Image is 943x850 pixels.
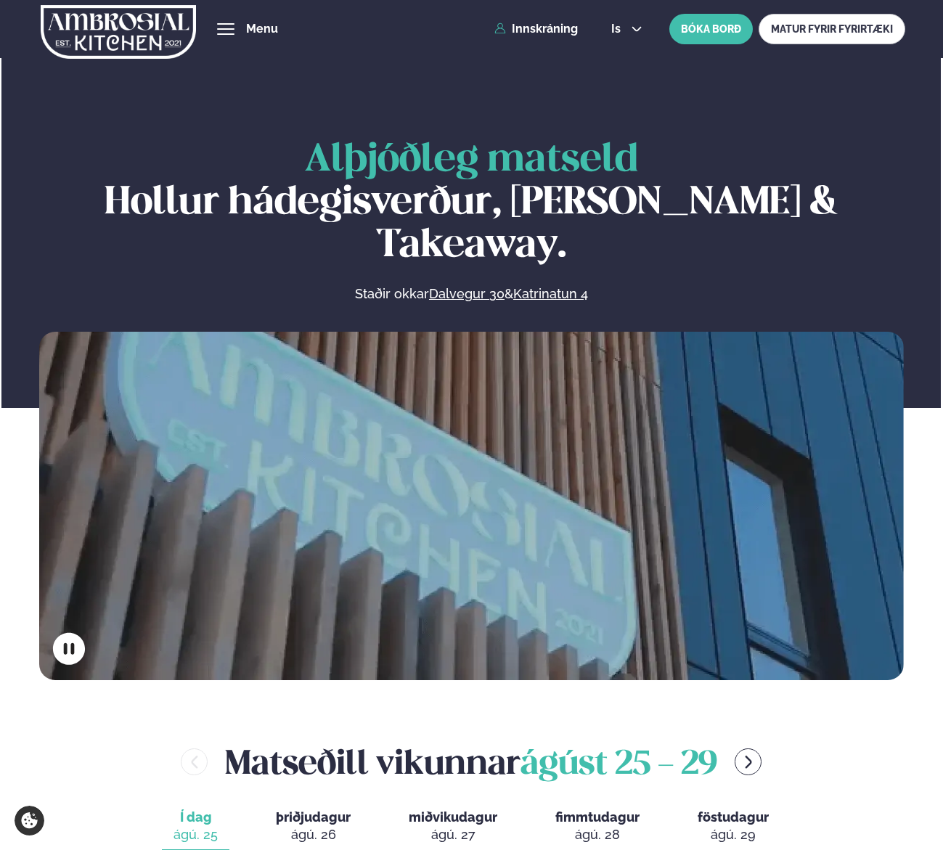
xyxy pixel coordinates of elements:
h1: Hollur hádegisverður, [PERSON_NAME] & Takeaway. [39,139,904,269]
img: logo [41,2,197,62]
a: MATUR FYRIR FYRIRTÆKI [759,14,905,44]
div: ágú. 27 [409,826,497,843]
button: BÓKA BORÐ [669,14,753,44]
a: Cookie settings [15,806,44,835]
span: þriðjudagur [276,809,351,825]
button: menu-btn-right [735,748,762,775]
span: Í dag [174,809,218,826]
p: Staðir okkar & [197,285,746,303]
a: Dalvegur 30 [429,285,505,303]
div: ágú. 25 [174,826,218,843]
span: ágúst 25 - 29 [521,749,717,781]
div: ágú. 28 [555,826,640,843]
span: miðvikudagur [409,809,497,825]
a: Katrinatun 4 [513,285,588,303]
button: hamburger [217,20,234,38]
button: is [600,23,654,35]
span: Alþjóðleg matseld [305,142,638,179]
span: fimmtudagur [555,809,640,825]
div: ágú. 26 [276,826,351,843]
span: is [611,23,625,35]
a: Innskráning [494,23,578,36]
button: menu-btn-left [181,748,208,775]
div: ágú. 29 [698,826,769,843]
h2: Matseðill vikunnar [225,738,717,785]
span: föstudagur [698,809,769,825]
